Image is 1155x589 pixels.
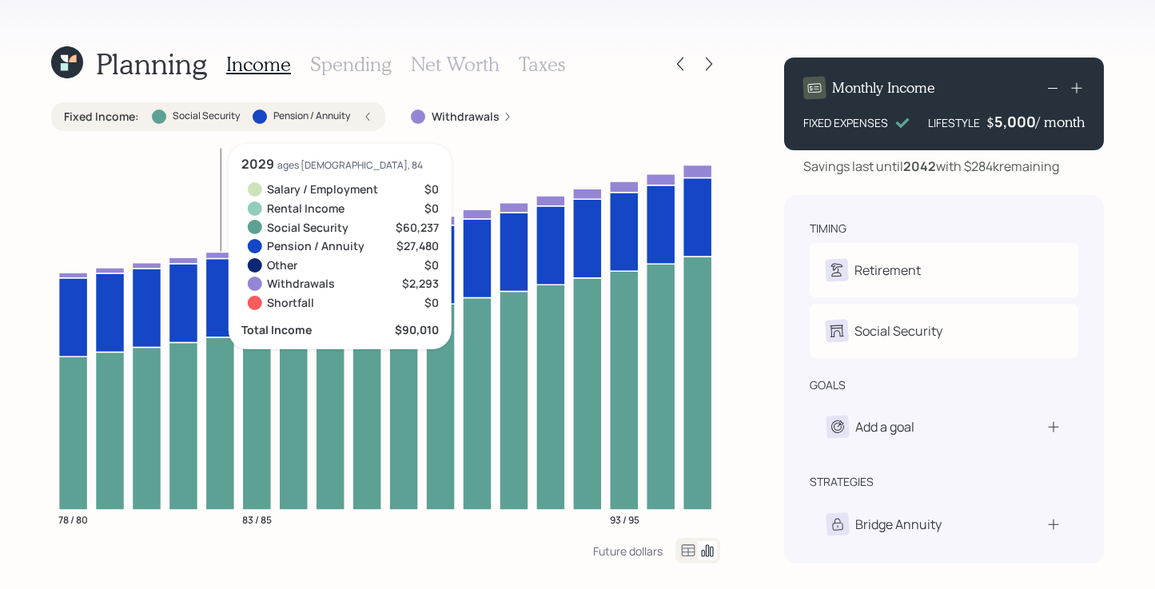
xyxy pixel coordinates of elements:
[411,53,500,76] h3: Net Worth
[310,53,392,76] h3: Spending
[1036,113,1085,131] h4: / month
[64,109,139,125] label: Fixed Income :
[432,109,500,125] label: Withdrawals
[610,512,639,526] tspan: 93 / 95
[803,157,1059,176] div: Savings last until with $284k remaining
[273,109,350,123] label: Pension / Annuity
[854,321,942,340] div: Social Security
[854,261,921,280] div: Retirement
[519,53,565,76] h3: Taxes
[96,46,207,81] h1: Planning
[593,543,663,559] div: Future dollars
[226,53,291,76] h3: Income
[803,114,888,131] div: FIXED EXPENSES
[994,112,1036,131] div: 5,000
[832,79,935,97] h4: Monthly Income
[242,512,272,526] tspan: 83 / 85
[173,109,240,123] label: Social Security
[903,157,936,175] b: 2042
[810,474,874,490] div: strategies
[855,515,942,534] div: Bridge Annuity
[810,221,846,237] div: timing
[928,114,980,131] div: LIFESTYLE
[58,512,88,526] tspan: 78 / 80
[855,417,914,436] div: Add a goal
[986,113,994,131] h4: $
[810,377,846,393] div: goals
